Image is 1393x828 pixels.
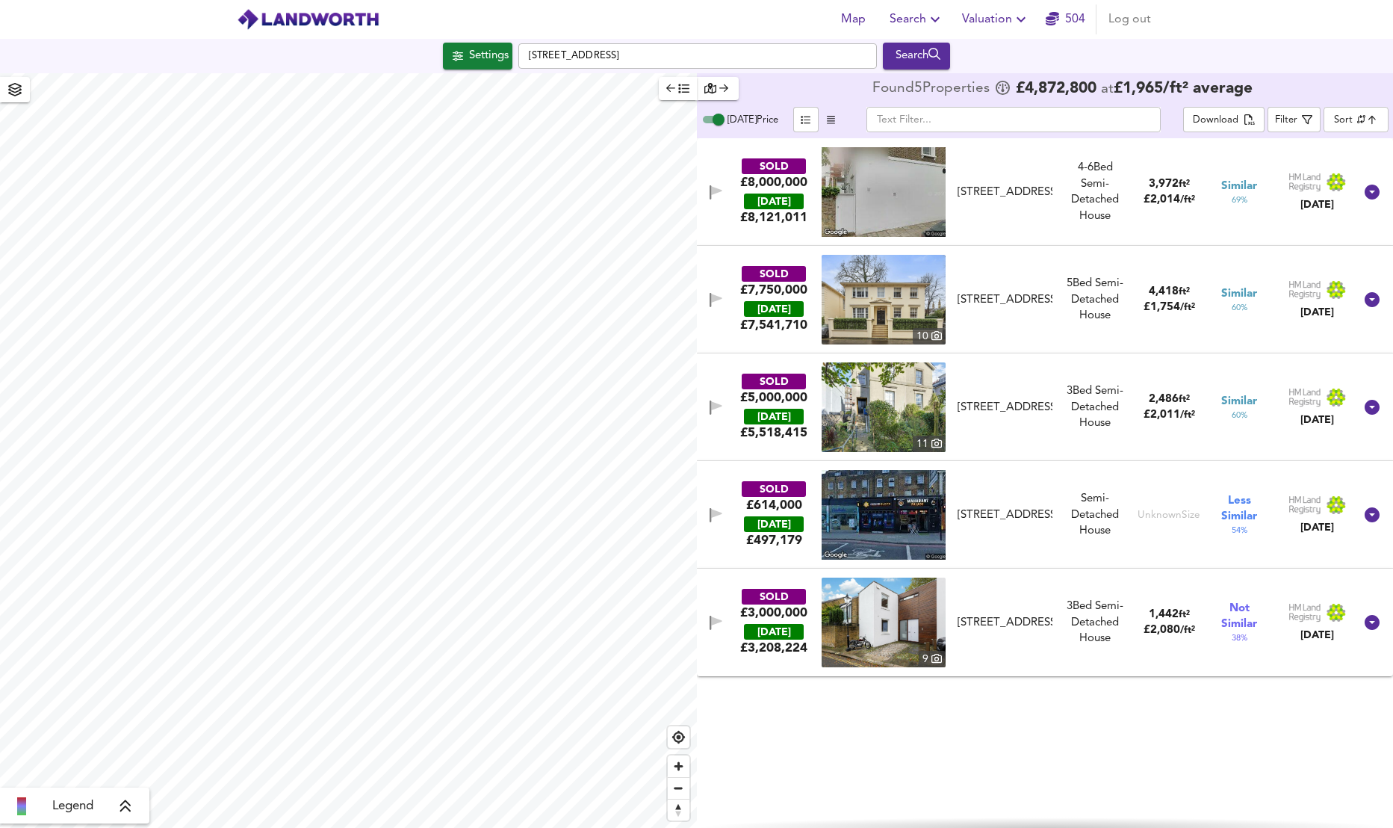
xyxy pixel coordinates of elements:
[1324,777,1359,813] iframe: Intercom live chat
[1288,628,1347,643] div: [DATE]
[956,4,1036,34] button: Valuation
[668,756,689,777] button: Zoom in
[443,43,512,69] div: Click to configure Search Settings
[740,282,807,298] div: £7,750,000
[1288,280,1347,300] img: Land Registry
[1046,9,1085,30] a: 504
[1179,179,1190,189] span: ft²
[1180,410,1195,420] span: / ft²
[958,185,1052,200] div: [STREET_ADDRESS]
[822,362,946,452] img: property thumbnail
[1193,112,1238,129] div: Download
[962,9,1030,30] span: Valuation
[1221,286,1257,302] span: Similar
[1179,610,1190,620] span: ft²
[952,400,1058,415] div: 4 Eton Villas, NW3 4SX
[740,174,807,191] div: £8,000,000
[1149,179,1179,190] span: 3,972
[740,424,807,441] span: £ 5,518,415
[742,158,806,174] div: SOLD
[866,107,1161,132] input: Text Filter...
[744,301,804,317] div: [DATE]
[822,147,946,237] img: streetview
[1180,625,1195,635] span: / ft²
[1334,113,1353,127] div: Sort
[822,578,946,667] a: property thumbnail 9
[740,389,807,406] div: £5,000,000
[746,532,802,549] span: £ 497,179
[1221,179,1257,194] span: Similar
[1058,491,1132,539] div: Semi-Detached House
[742,266,806,282] div: SOLD
[742,481,806,497] div: SOLD
[1144,625,1195,636] span: £ 2,080
[1149,286,1179,297] span: 4,418
[1232,410,1247,421] span: 60 %
[822,362,946,452] a: property thumbnail 11
[1108,9,1151,30] span: Log out
[1016,81,1096,96] span: £ 4,872,800
[668,726,689,748] button: Find my location
[1288,305,1347,320] div: [DATE]
[1221,394,1257,410] span: Similar
[913,328,946,345] div: 10
[883,43,951,69] button: Search
[1102,4,1157,34] button: Log out
[1288,197,1347,212] div: [DATE]
[1288,495,1347,515] img: Land Registry
[1149,394,1179,405] span: 2,486
[1363,291,1381,309] svg: Show Details
[1220,493,1259,525] span: Less Similar
[884,4,950,34] button: Search
[1183,107,1265,132] button: Download
[727,115,778,125] span: [DATE] Price
[746,497,802,513] div: £614,000
[952,185,1058,200] div: 116 Regents Park Road, NW1 8UG
[1288,520,1347,535] div: [DATE]
[744,409,804,424] div: [DATE]
[1232,194,1247,206] span: 69 %
[890,9,944,30] span: Search
[822,255,946,345] a: property thumbnail 10
[744,194,804,209] div: [DATE]
[1180,195,1195,205] span: / ft²
[872,81,993,96] div: Found 5 Propert ies
[740,317,807,333] span: £ 7,541,710
[1232,632,1247,644] span: 38 %
[1232,525,1247,537] span: 54 %
[1288,413,1347,427] div: [DATE]
[1363,506,1381,524] svg: Show Details
[740,209,807,226] span: £ 8,121,011
[1179,287,1190,297] span: ft²
[1288,173,1347,192] img: Land Registry
[443,43,512,69] button: Settings
[1042,4,1090,34] button: 504
[668,799,689,821] button: Reset bearing to north
[952,292,1058,308] div: 15 Park Village West, NW1 4AE
[913,436,946,452] div: 11
[740,640,807,656] span: £ 3,208,224
[742,589,806,605] div: SOLD
[958,507,1052,523] div: [STREET_ADDRESS]
[1232,302,1247,314] span: 60 %
[1180,303,1195,312] span: / ft²
[668,777,689,799] button: Zoom out
[822,255,946,345] img: property thumbnail
[1058,160,1132,224] div: Semi-Detached House
[740,605,807,621] div: £3,000,000
[1220,601,1259,632] span: Not Similar
[1268,107,1320,132] button: Filter
[1288,603,1347,622] img: Land Registry
[1138,508,1200,522] div: Unknown Size
[830,4,878,34] button: Map
[1058,160,1132,176] div: We've estimated the total number of bedrooms from EPC data (10 heated rooms)
[1144,410,1195,421] span: £ 2,011
[1058,383,1132,431] div: 3 Bed Semi-Detached House
[1363,183,1381,201] svg: Show Details
[744,516,804,532] div: [DATE]
[469,46,509,66] div: Settings
[958,615,1052,631] div: [STREET_ADDRESS]
[1058,599,1132,646] div: 3 Bed Semi-Detached House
